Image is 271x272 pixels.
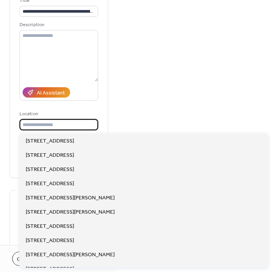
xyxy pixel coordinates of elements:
span: [STREET_ADDRESS] [26,137,74,145]
span: [STREET_ADDRESS][PERSON_NAME] [26,208,115,216]
span: [STREET_ADDRESS][PERSON_NAME] [26,194,115,202]
span: [STREET_ADDRESS] [26,180,74,188]
button: AI Assistant [23,87,70,98]
button: Cancel [12,252,42,266]
div: AI Assistant [37,89,65,97]
span: [STREET_ADDRESS] [26,237,74,245]
span: Cancel [17,255,37,264]
div: Location [20,110,97,118]
span: [STREET_ADDRESS] [26,151,74,159]
span: [STREET_ADDRESS] [26,166,74,174]
span: [STREET_ADDRESS] [26,222,74,231]
span: [STREET_ADDRESS][PERSON_NAME] [26,251,115,259]
div: Description [20,21,97,29]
